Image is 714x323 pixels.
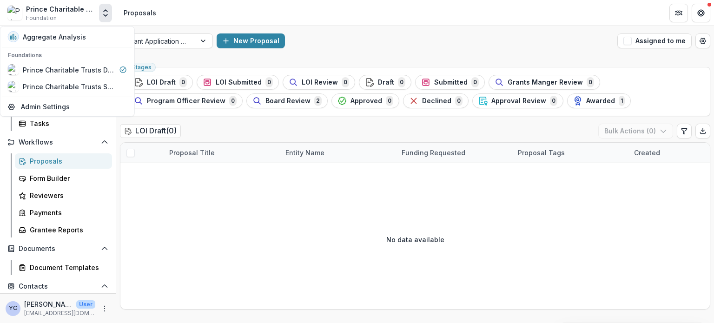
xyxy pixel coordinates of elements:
a: Tasks [15,116,112,131]
span: 0 [471,77,479,87]
div: Proposal Title [164,143,280,163]
span: 0 [265,77,273,87]
span: Board Review [265,97,311,105]
p: [EMAIL_ADDRESS][DOMAIN_NAME] [24,309,95,317]
span: Foundation [26,14,57,22]
span: Declined [422,97,451,105]
span: 1 [619,96,625,106]
div: Funding Requested [396,143,512,163]
span: LOI Submitted [216,79,262,86]
span: Workflows [19,138,97,146]
button: Awarded1 [567,93,631,108]
button: Grants Manger Review0 [489,75,600,90]
button: Board Review2 [246,93,328,108]
img: Prince Charitable Trusts DEMO [7,6,22,20]
span: Approved [350,97,382,105]
button: Open entity switcher [99,4,112,22]
a: Form Builder [15,171,112,186]
button: Program Officer Review0 [128,93,243,108]
button: Partners [669,4,688,22]
button: Get Help [692,4,710,22]
span: 0 [550,96,557,106]
span: Approval Review [491,97,546,105]
span: Program Officer Review [147,97,225,105]
button: Open Workflows [4,135,112,150]
button: Export table data [695,124,710,138]
div: Form Builder [30,173,105,183]
button: Assigned to me [617,33,692,48]
button: Approval Review0 [472,93,563,108]
div: Proposal Tags [512,143,628,163]
button: New Proposal [217,33,285,48]
span: Contacts [19,283,97,290]
div: Grantee Reports [30,225,105,235]
div: Proposals [30,156,105,166]
div: Entity Name [280,148,330,158]
p: No data available [386,235,444,244]
a: Payments [15,205,112,220]
div: Created [628,148,666,158]
button: LOI Review0 [283,75,355,90]
span: 0 [455,96,463,106]
span: 0 [386,96,393,106]
p: User [76,300,95,309]
a: Proposals [15,153,112,169]
button: Open Documents [4,241,112,256]
span: 0 [229,96,237,106]
a: Document Templates [15,260,112,275]
span: Grants Manger Review [508,79,583,86]
div: Payments [30,208,105,218]
button: Draft0 [359,75,411,90]
a: Grantee Reports [15,222,112,237]
div: Entity Name [280,143,396,163]
div: Document Templates [30,263,105,272]
div: Prince Charitable Trusts DEMO [26,4,95,14]
button: Open Contacts [4,279,112,294]
div: Proposals [124,8,156,18]
nav: breadcrumb [120,6,160,20]
div: Yena Choi [9,305,17,311]
span: LOI Draft [147,79,176,86]
button: LOI Draft0 [128,75,193,90]
div: Tasks [30,119,105,128]
button: Approved0 [331,93,399,108]
span: 2 [314,96,322,106]
div: Proposal Title [164,148,220,158]
span: 0 [398,77,405,87]
span: Stages [132,64,152,71]
a: Reviewers [15,188,112,203]
span: Submitted [434,79,468,86]
span: 0 [179,77,187,87]
button: LOI Submitted0 [197,75,279,90]
div: Reviewers [30,191,105,200]
span: Awarded [586,97,615,105]
div: Proposal Tags [512,148,570,158]
span: Documents [19,245,97,253]
p: [PERSON_NAME] [24,299,73,309]
span: 0 [587,77,594,87]
span: LOI Review [302,79,338,86]
button: Bulk Actions (0) [598,124,673,138]
h2: LOI Draft ( 0 ) [120,124,181,138]
button: Submitted0 [415,75,485,90]
button: Edit table settings [677,124,692,138]
button: Open table manager [695,33,710,48]
span: 0 [342,77,349,87]
button: Declined0 [403,93,469,108]
button: More [99,303,110,314]
span: Draft [378,79,394,86]
div: Funding Requested [396,148,471,158]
